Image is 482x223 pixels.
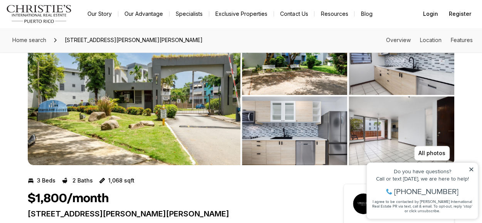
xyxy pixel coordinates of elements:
button: Contact Us [274,8,314,19]
button: View image gallery [28,26,240,165]
a: Blog [354,8,378,19]
button: View image gallery [349,96,454,165]
p: All photos [418,150,445,156]
span: I agree to be contacted by [PERSON_NAME] International Real Estate PR via text, call & email. To ... [10,47,110,62]
p: 3 Beds [37,177,55,184]
button: View image gallery [242,96,348,165]
a: Skip to: Location [420,37,442,43]
span: [STREET_ADDRESS][PERSON_NAME][PERSON_NAME] [62,34,206,46]
li: 1 of 5 [28,26,240,165]
li: 2 of 5 [242,26,455,165]
button: View image gallery [242,26,348,95]
a: Resources [314,8,354,19]
p: 2 Baths [72,177,93,184]
span: Login [423,11,438,17]
div: Do you have questions? [8,17,111,23]
h1: $1,800/month [28,191,109,206]
a: Home search [9,34,49,46]
a: Skip to: Overview [386,37,411,43]
div: Listing Photos [28,26,454,165]
p: [STREET_ADDRESS][PERSON_NAME][PERSON_NAME] [28,209,316,218]
button: Register [444,6,476,22]
a: Exclusive Properties [209,8,274,19]
button: Login [418,6,443,22]
div: Call or text [DATE], we are here to help! [8,25,111,30]
a: Our Story [81,8,118,19]
button: All photos [414,146,450,160]
nav: Page section menu [386,37,473,43]
a: Our Advantage [118,8,169,19]
button: 2 Baths [62,174,93,187]
p: 1,068 sqft [108,177,134,184]
a: Skip to: Features [451,37,473,43]
span: Register [449,11,471,17]
span: Home search [12,37,46,43]
button: View image gallery [349,26,454,95]
img: logo [6,5,72,23]
a: Specialists [170,8,209,19]
span: [PHONE_NUMBER] [32,36,96,44]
